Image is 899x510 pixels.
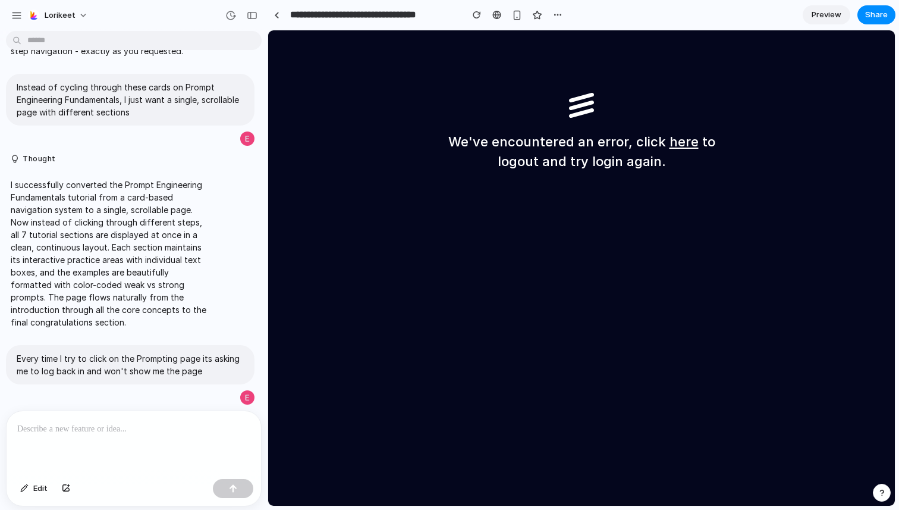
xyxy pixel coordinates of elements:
[171,102,456,141] h1: We've encountered an error, click to logout and try login again.
[17,352,244,377] p: Every time I try to click on the Prompting page its asking me to log back in and won't show me th...
[401,104,430,119] a: here
[45,10,76,21] span: Lorikeet
[17,81,244,118] p: Instead of cycling through these cards on Prompt Engineering Fundamentals, I just want a single, ...
[33,483,48,495] span: Edit
[23,6,94,25] button: Lorikeet
[865,9,888,21] span: Share
[803,5,850,24] a: Preview
[14,479,54,498] button: Edit
[812,9,841,21] span: Preview
[857,5,895,24] button: Share
[11,179,209,328] p: I successfully converted the Prompt Engineering Fundamentals tutorial from a card-based navigatio...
